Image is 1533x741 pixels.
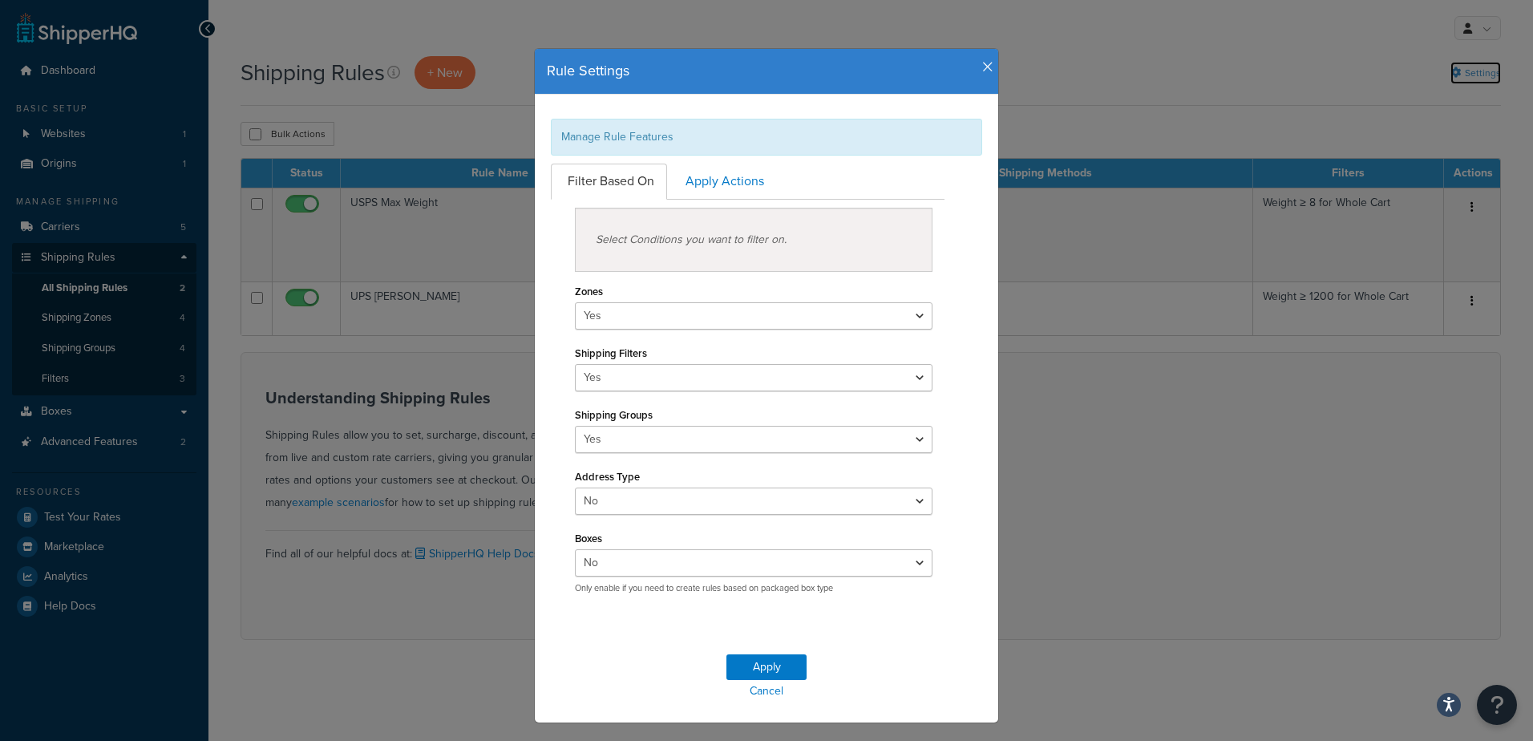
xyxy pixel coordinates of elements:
[575,471,640,483] label: Address Type
[669,164,777,200] a: Apply Actions
[575,582,932,594] p: Only enable if you need to create rules based on packaged box type
[575,208,932,272] div: Select Conditions you want to filter on.
[535,680,998,703] a: Cancel
[575,532,602,545] label: Boxes
[551,119,982,156] div: Manage Rule Features
[547,61,986,82] h4: Rule Settings
[575,285,603,298] label: Zones
[575,409,653,421] label: Shipping Groups
[551,164,667,200] a: Filter Based On
[726,654,807,680] button: Apply
[575,347,647,359] label: Shipping Filters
